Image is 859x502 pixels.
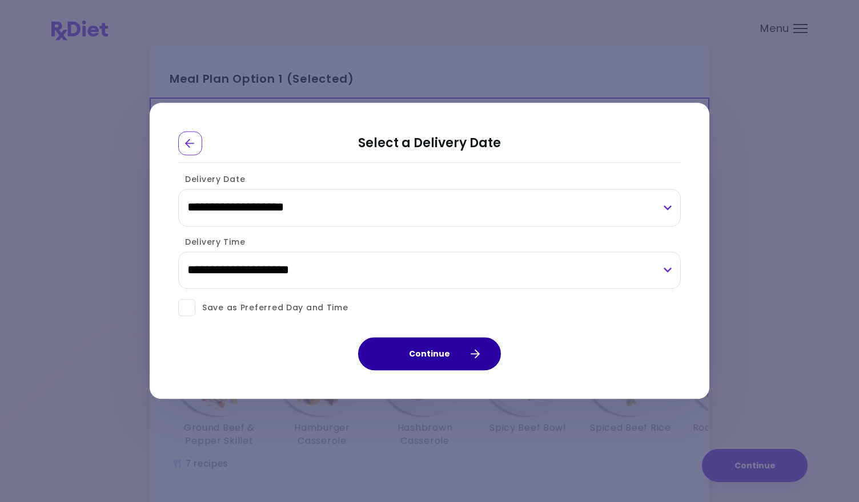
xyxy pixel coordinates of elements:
label: Delivery Time [178,236,245,248]
button: Continue [358,338,501,371]
h2: Select a Delivery Date [178,131,681,163]
div: Go Back [178,131,202,155]
span: Save as Preferred Day and Time [195,301,348,315]
label: Delivery Date [178,173,245,185]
